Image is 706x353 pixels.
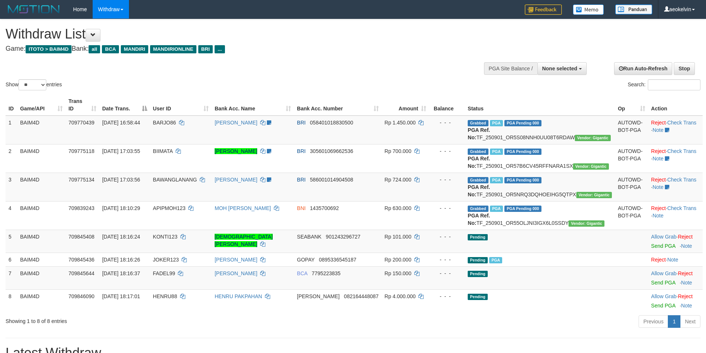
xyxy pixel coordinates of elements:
[385,205,411,211] span: Rp 630.000
[542,66,577,71] span: None selected
[319,257,356,263] span: Copy 0895336545187 to clipboard
[310,120,353,126] span: Copy 058401018830500 to clipboard
[17,116,66,144] td: BAIM4D
[573,163,609,170] span: Vendor URL: https://order5.1velocity.biz
[153,205,186,211] span: APIPMOH123
[615,116,648,144] td: AUTOWD-BOT-PGA
[648,266,703,289] td: ·
[653,213,664,219] a: Note
[432,233,462,240] div: - - -
[69,148,95,154] span: 709775118
[615,173,648,201] td: AUTOWD-BOT-PGA
[102,270,140,276] span: [DATE] 18:16:37
[432,256,462,263] div: - - -
[651,293,678,299] span: ·
[681,243,692,249] a: Note
[648,116,703,144] td: · ·
[297,205,305,211] span: BNI
[150,94,212,116] th: User ID: activate to sort column ascending
[385,257,411,263] span: Rp 200.000
[385,120,416,126] span: Rp 1.450.000
[465,173,615,201] td: TF_250901_OR5NRQ3DQHOEIHG5QTPX
[504,206,541,212] span: PGA Pending
[465,94,615,116] th: Status
[6,45,463,53] h4: Game: Bank:
[6,253,17,266] td: 6
[310,205,339,211] span: Copy 1435700692 to clipboard
[102,45,119,53] span: BCA
[667,257,678,263] a: Note
[504,120,541,126] span: PGA Pending
[102,120,140,126] span: [DATE] 16:58:44
[490,149,503,155] span: Marked by aeoyuva
[648,230,703,253] td: ·
[385,148,411,154] span: Rp 700.000
[215,45,225,53] span: ...
[468,177,488,183] span: Grabbed
[648,173,703,201] td: · ·
[648,144,703,173] td: · ·
[648,79,700,90] input: Search:
[489,257,502,263] span: Marked by aeoyuva
[312,270,341,276] span: Copy 7795223835 to clipboard
[69,293,95,299] span: 709846090
[667,177,696,183] a: Check Trans
[432,204,462,212] div: - - -
[615,4,652,14] img: panduan.png
[6,230,17,253] td: 5
[653,127,664,133] a: Note
[69,120,95,126] span: 709770439
[99,94,150,116] th: Date Trans.: activate to sort column descending
[576,192,612,198] span: Vendor URL: https://order5.1velocity.biz
[6,4,62,15] img: MOTION_logo.png
[385,234,411,240] span: Rp 101.000
[215,270,257,276] a: [PERSON_NAME]
[468,257,488,263] span: Pending
[468,234,488,240] span: Pending
[385,293,416,299] span: Rp 4.000.000
[525,4,562,15] img: Feedback.jpg
[504,149,541,155] span: PGA Pending
[651,148,666,154] a: Reject
[6,144,17,173] td: 2
[465,144,615,173] td: TF_250901_OR57B6CV45RFFNARA1SX
[678,234,693,240] a: Reject
[17,94,66,116] th: Game/API: activate to sort column ascending
[429,94,465,116] th: Balance
[153,148,173,154] span: BIIMATA
[615,201,648,230] td: AUTOWD-BOT-PGA
[153,234,178,240] span: KONTI123
[215,205,271,211] a: MOH [PERSON_NAME]
[153,177,197,183] span: BAWANGLANANG
[215,120,257,126] a: [PERSON_NAME]
[198,45,213,53] span: BRI
[66,94,99,116] th: Trans ID: activate to sort column ascending
[153,293,177,299] span: HENRU88
[89,45,100,53] span: all
[102,293,140,299] span: [DATE] 18:17:01
[648,201,703,230] td: · ·
[215,148,257,154] a: [PERSON_NAME]
[215,234,273,247] a: [DEMOGRAPHIC_DATA][PERSON_NAME]
[468,213,490,226] b: PGA Ref. No:
[310,148,353,154] span: Copy 305601069662536 to clipboard
[6,289,17,312] td: 8
[504,177,541,183] span: PGA Pending
[651,293,676,299] a: Allow Grab
[468,184,490,197] b: PGA Ref. No:
[651,120,666,126] a: Reject
[297,177,305,183] span: BRI
[17,289,66,312] td: BAIM4D
[678,270,693,276] a: Reject
[6,116,17,144] td: 1
[17,173,66,201] td: BAIM4D
[651,234,676,240] a: Allow Grab
[651,205,666,211] a: Reject
[6,266,17,289] td: 7
[537,62,587,75] button: None selected
[468,294,488,300] span: Pending
[678,293,693,299] a: Reject
[681,280,692,286] a: Note
[17,230,66,253] td: BAIM4D
[326,234,360,240] span: Copy 901243296727 to clipboard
